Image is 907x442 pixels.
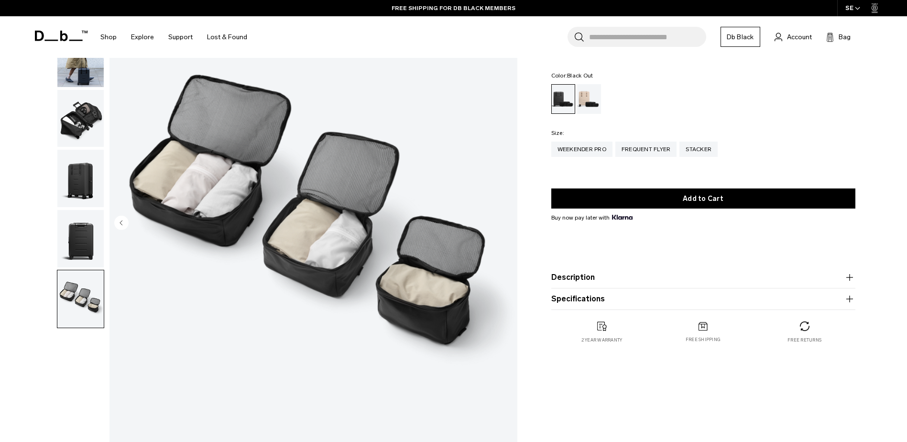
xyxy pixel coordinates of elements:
[551,142,612,157] a: Weekender Pro
[57,29,104,88] button: Frequent Flyer Luggage Bundle
[686,336,721,343] p: Free shipping
[551,293,855,305] button: Specifications
[787,32,812,42] span: Account
[93,16,254,58] nav: Main Navigation
[612,215,633,220] img: {"height" => 20, "alt" => "Klarna"}
[57,270,104,328] img: Frequent Flyer Luggage Bundle
[826,31,851,43] button: Bag
[551,73,593,78] legend: Color:
[57,90,104,147] img: Frequent Flyer Luggage Bundle
[57,89,104,148] button: Frequent Flyer Luggage Bundle
[615,142,677,157] a: Frequent Flyer
[567,72,593,79] span: Black Out
[551,188,855,209] button: Add to Cart
[551,130,564,136] legend: Size:
[57,270,104,328] button: Frequent Flyer Luggage Bundle
[100,20,117,54] a: Shop
[775,31,812,43] a: Account
[679,142,718,157] a: Stacker
[57,30,104,87] img: Frequent Flyer Luggage Bundle
[57,150,104,207] img: Frequent Flyer Luggage Bundle
[392,4,515,12] a: FREE SHIPPING FOR DB BLACK MEMBERS
[577,84,601,114] a: Fogbow Beige
[207,20,247,54] a: Lost & Found
[57,210,104,268] button: Frequent Flyer Luggage Bundle
[581,337,623,343] p: 2 year warranty
[551,272,855,283] button: Description
[787,337,821,343] p: Free returns
[839,32,851,42] span: Bag
[131,20,154,54] a: Explore
[551,84,575,114] a: Black Out
[551,213,633,222] span: Buy now pay later with
[57,149,104,208] button: Frequent Flyer Luggage Bundle
[57,210,104,267] img: Frequent Flyer Luggage Bundle
[114,215,129,232] button: Previous slide
[721,27,760,47] a: Db Black
[168,20,193,54] a: Support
